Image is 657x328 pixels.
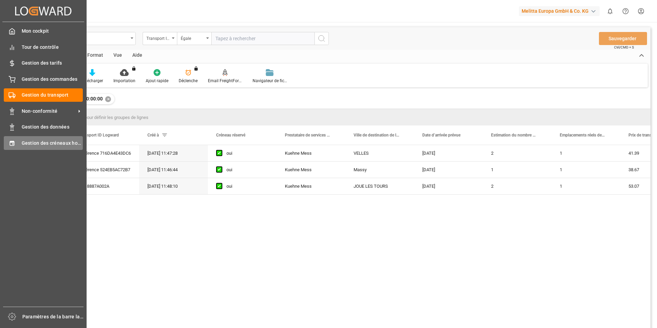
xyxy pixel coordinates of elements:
div: 1 [552,162,620,178]
div: Kuehne Mess [277,162,345,178]
span: Créé à [147,133,159,138]
a: Gestion des tarifs [4,56,83,70]
div: [DATE] [414,162,483,178]
span: Non-conformité [22,108,76,115]
div: Référence 716DA4E43DC6 [70,145,139,161]
span: Date d’arrivée prévue [422,133,460,138]
div: 1 [552,178,620,194]
div: 1 [552,145,620,161]
span: Gestion des commandes [22,76,83,83]
div: [DATE] [414,145,483,161]
div: JOUE LES TOURS [345,178,414,194]
input: Tapez à rechercher [211,32,314,45]
span: Créneau réservé [216,133,245,138]
div: 1 [483,162,552,178]
span: Faites glisser ici pour définir les groupes de lignes [52,115,148,120]
a: Gestion des commandes [4,72,83,86]
a: Gestion des créneaux horaires [4,136,83,150]
div: [DATE] 11:46:44 [139,162,208,178]
button: Ouvrir le menu [177,32,211,45]
a: Mon cockpit [4,24,83,38]
div: [DATE] 11:48:10 [139,178,208,194]
a: Gestion du transport [4,88,83,102]
span: Ville de destination de livraison [354,133,400,138]
span: Estimation du nombre de places de palettes [491,133,537,138]
div: Télécharger [82,78,103,84]
div: Vue [108,50,127,62]
div: Navigateur de fichiers [253,78,287,84]
div: 1CD8887A002A [70,178,139,194]
div: Kuehne Mess [277,178,345,194]
span: Tour de contrôle [22,44,83,51]
button: Melitta Europa GmbH & Co. KG [519,4,602,18]
span: Gestion des tarifs [22,59,83,67]
span: Emplacements réels des palettes [560,133,606,138]
div: VELLES [345,145,414,161]
div: oui [226,178,268,194]
span: Gestion du transport [22,91,83,99]
div: ✕ [105,96,111,102]
div: Massy [345,162,414,178]
div: Format [82,50,108,62]
span: Mon cockpit [22,28,83,35]
div: 2 [483,178,552,194]
button: Ouvrir le menu [143,32,177,45]
div: 2 [483,145,552,161]
div: Égale [181,34,204,42]
div: [DATE] 11:47:28 [139,145,208,161]
a: Gestion des données [4,120,83,134]
button: Bouton de recherche [314,32,329,45]
span: Paramètres de la barre latérale [22,313,84,320]
span: Prestataire de services de transport [285,133,331,138]
a: Tour de contrôle [4,40,83,54]
button: Centre d’aide [618,3,633,19]
div: Kuehne Mess [277,145,345,161]
font: Melitta Europa GmbH & Co. KG [522,8,589,15]
span: Transport ID Logward [79,133,119,138]
button: Afficher 0 nouvelles notifications [602,3,618,19]
div: Référence 524EB5AC72B7 [70,162,139,178]
span: Gestion des créneaux horaires [22,140,83,147]
button: Sauvegarder [599,32,647,45]
div: Aide [127,50,147,62]
span: Ctrl/CMD + S [614,45,634,50]
div: [DATE] [414,178,483,194]
div: Email FreightForwarders [208,78,242,84]
div: oui [226,162,268,178]
div: oui [226,145,268,161]
span: Gestion des données [22,123,83,131]
div: Transport ID Logward [146,34,170,42]
div: Ajout rapide [146,78,168,84]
